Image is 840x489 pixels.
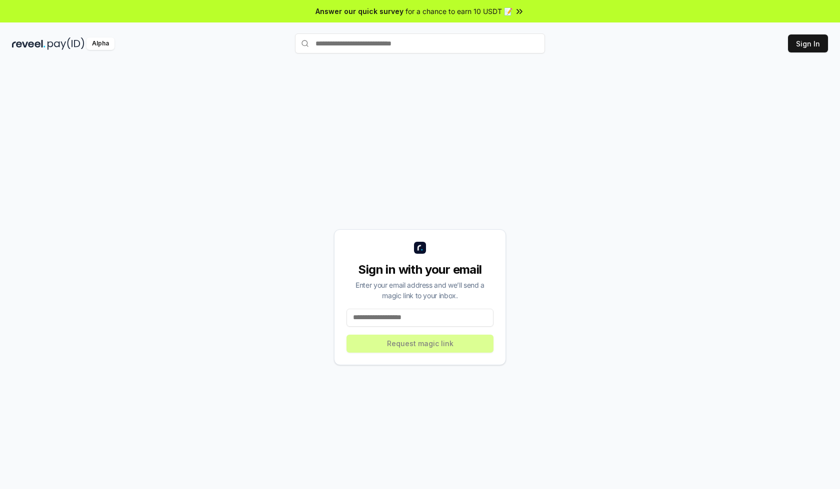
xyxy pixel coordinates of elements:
[86,37,114,50] div: Alpha
[47,37,84,50] img: pay_id
[315,6,403,16] span: Answer our quick survey
[788,34,828,52] button: Sign In
[12,37,45,50] img: reveel_dark
[346,280,493,301] div: Enter your email address and we’ll send a magic link to your inbox.
[405,6,512,16] span: for a chance to earn 10 USDT 📝
[414,242,426,254] img: logo_small
[346,262,493,278] div: Sign in with your email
